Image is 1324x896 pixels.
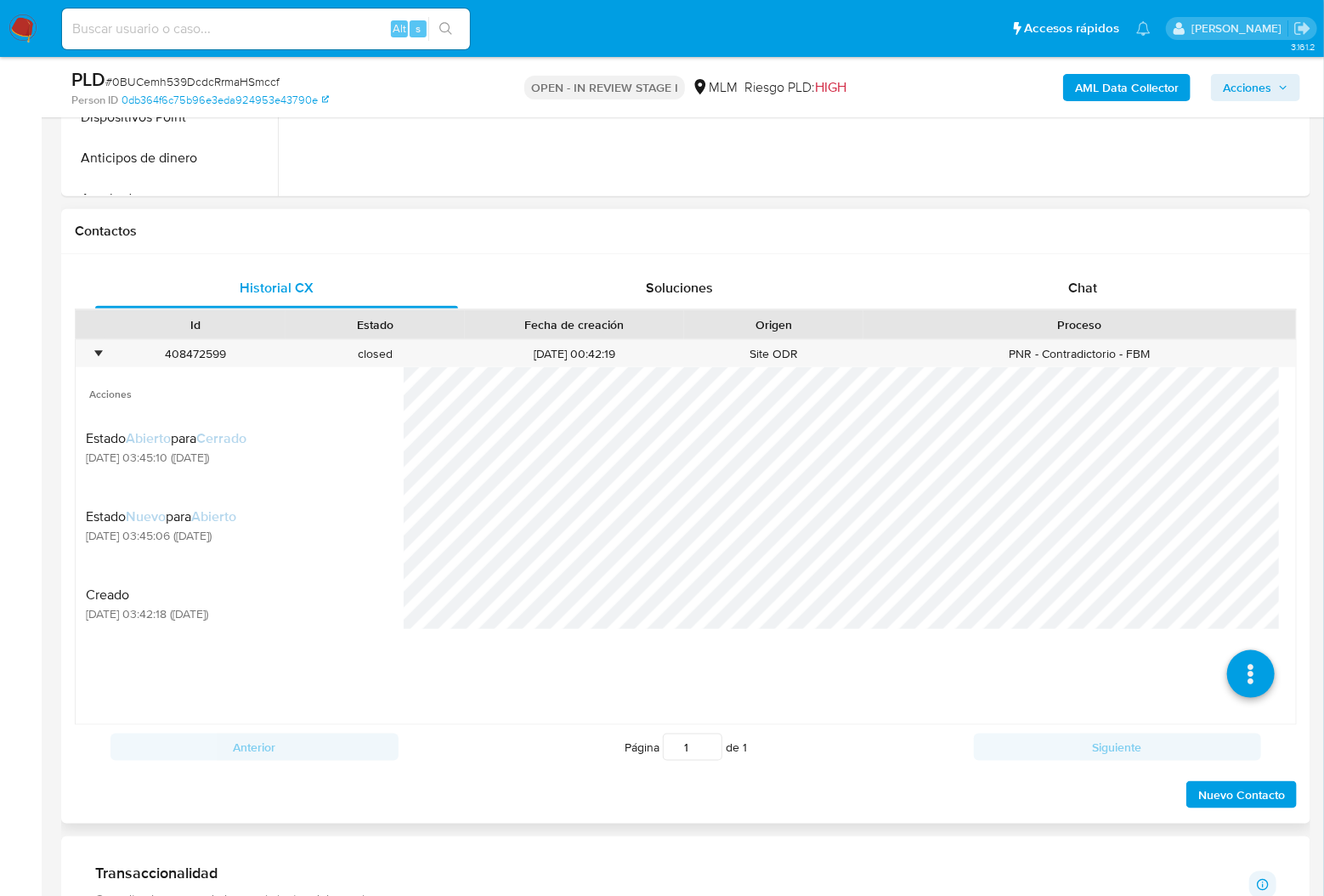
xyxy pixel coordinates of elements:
[76,367,404,408] span: Acciones
[692,78,738,97] div: MLM
[1068,278,1097,298] span: Chat
[875,316,1284,333] div: Proceso
[126,507,166,526] span: Nuevo
[240,278,314,298] span: Historial CX
[393,20,406,37] span: Alt
[105,340,286,368] div: 408472599
[65,179,278,219] button: Aprobadores
[1223,74,1271,101] span: Acciones
[86,507,126,526] span: Estado
[1075,74,1179,101] b: AML Data Collector
[117,316,274,333] div: Id
[86,428,126,448] span: Estado
[477,316,671,333] div: Fecha de creación
[286,340,466,368] div: closed
[1136,21,1151,36] a: Notificaciones
[122,93,329,108] a: 0db364f6c75b96e3eda924953e43790e
[815,77,846,97] span: HIGH
[524,76,685,99] p: OPEN - IN REVIEW STAGE I
[1293,20,1311,37] a: Salir
[86,606,208,621] span: [DATE] 03:42:18 ([DATE])
[465,340,683,368] div: [DATE] 00:42:19
[744,78,846,97] span: Riesgo PLD:
[86,430,246,447] div: para
[743,739,747,756] span: 1
[684,340,864,368] div: Site ODR
[696,316,852,333] div: Origen
[974,734,1262,761] button: Siguiente
[1198,783,1285,807] span: Nuevo Contacto
[96,346,100,362] div: •
[191,507,236,526] span: Abierto
[62,18,470,40] input: Buscar usuario o caso...
[86,587,208,604] span: Creado
[86,528,236,543] span: [DATE] 03:45:06 ([DATE])
[75,223,1297,240] h1: Contactos
[1024,20,1119,37] span: Accesos rápidos
[105,73,280,90] span: # 0BUCemh539DcdcRrmaHSmccf
[625,734,747,761] span: Página de
[86,508,236,525] div: para
[1063,74,1191,101] button: AML Data Collector
[71,65,105,93] b: PLD
[297,316,454,333] div: Estado
[646,278,713,298] span: Soluciones
[1191,20,1287,37] p: yael.arizperojo@mercadolibre.com.mx
[428,17,463,41] button: search-icon
[65,138,278,179] button: Anticipos de dinero
[1211,74,1300,101] button: Acciones
[196,428,246,448] span: Cerrado
[126,428,171,448] span: Abierto
[863,340,1296,368] div: PNR - Contradictorio - FBM
[86,450,246,465] span: [DATE] 03:45:10 ([DATE])
[110,734,399,761] button: Anterior
[416,20,421,37] span: s
[71,93,118,108] b: Person ID
[1186,781,1297,808] button: Nuevo Contacto
[1291,40,1316,54] span: 3.161.2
